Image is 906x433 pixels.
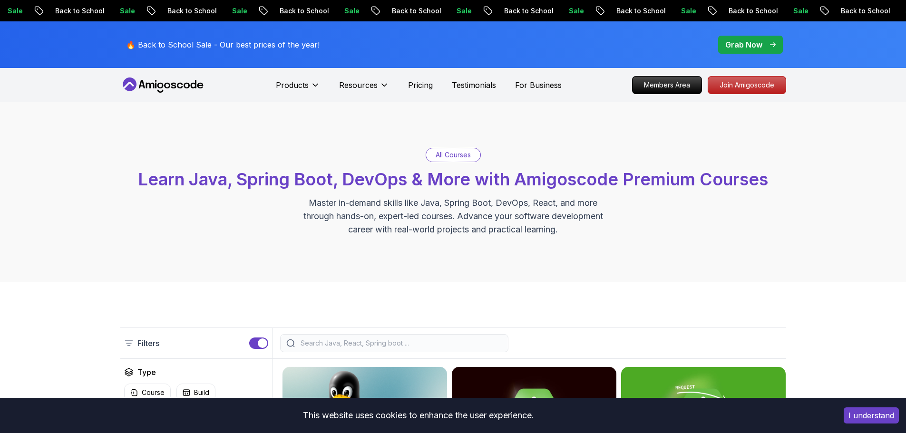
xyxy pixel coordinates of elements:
[176,384,215,402] button: Build
[339,79,389,98] button: Resources
[137,366,156,378] h2: Type
[725,39,762,50] p: Grab Now
[637,6,701,16] p: Back to School
[452,79,496,91] a: Testimonials
[140,6,171,16] p: Sale
[708,77,786,94] p: Join Amigoscode
[253,6,283,16] p: Sale
[194,388,209,397] p: Build
[412,6,477,16] p: Back to School
[142,388,165,397] p: Course
[276,79,309,91] p: Products
[477,6,507,16] p: Sale
[7,405,829,426] div: This website uses cookies to enhance the user experience.
[293,196,613,236] p: Master in-demand skills like Java, Spring Boot, DevOps, React, and more through hands-on, expert-...
[126,39,320,50] p: 🔥 Back to School Sale - Our best prices of the year!
[814,6,844,16] p: Sale
[124,384,171,402] button: Course
[339,79,378,91] p: Resources
[633,77,701,94] p: Members Area
[76,6,140,16] p: Back to School
[632,76,702,94] a: Members Area
[708,76,786,94] a: Join Amigoscode
[525,6,589,16] p: Back to School
[589,6,620,16] p: Sale
[28,6,58,16] p: Sale
[701,6,732,16] p: Sale
[276,79,320,98] button: Products
[365,6,395,16] p: Sale
[137,337,159,349] p: Filters
[844,407,899,423] button: Accept cookies
[300,6,365,16] p: Back to School
[138,169,768,190] span: Learn Java, Spring Boot, DevOps & More with Amigoscode Premium Courses
[299,338,502,348] input: Search Java, React, Spring boot ...
[749,6,814,16] p: Back to School
[408,79,433,91] a: Pricing
[515,79,562,91] a: For Business
[188,6,253,16] p: Back to School
[436,150,471,160] p: All Courses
